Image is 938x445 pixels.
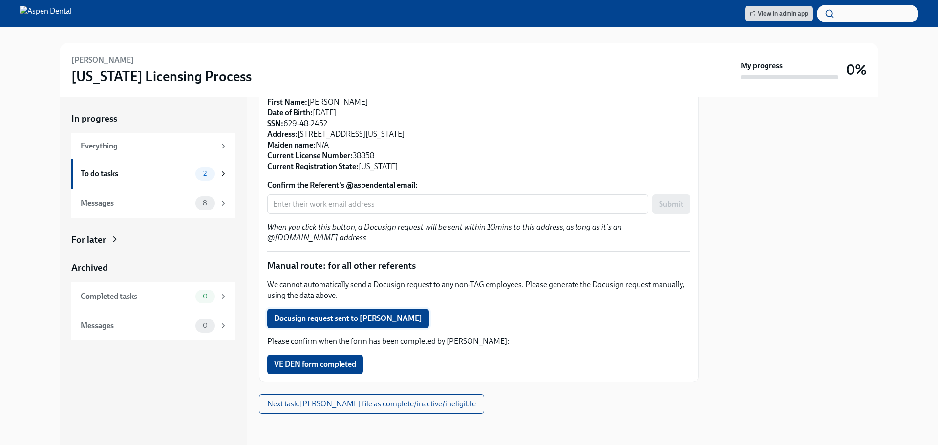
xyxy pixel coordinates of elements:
img: Aspen Dental [20,6,72,21]
input: Enter their work email address [267,194,648,214]
strong: Current License Number: [267,151,353,160]
span: Next task : [PERSON_NAME] file as complete/inactive/ineligible [267,399,476,409]
a: Everything [71,133,235,159]
a: To do tasks2 [71,159,235,189]
p: The Docusign form will be prefilled with this info about [PERSON_NAME] [PERSON_NAME] [PERSON_NAME... [267,75,690,172]
h6: [PERSON_NAME] [71,55,134,65]
span: 2 [197,170,213,177]
div: Everything [81,141,215,151]
a: In progress [71,112,235,125]
button: Docusign request sent to [PERSON_NAME] [267,309,429,328]
a: Completed tasks0 [71,282,235,311]
p: We cannot automatically send a Docusign request to any non-TAG employees. Please generate the Doc... [267,279,690,301]
strong: Address: [267,129,298,139]
a: Messages0 [71,311,235,340]
span: Docusign request sent to [PERSON_NAME] [274,314,422,323]
span: 0 [197,293,213,300]
span: View in admin app [750,9,808,19]
em: When you click this button, a Docusign request will be sent within 10mins to this address, as lon... [267,222,622,242]
span: 0 [197,322,213,329]
strong: My progress [741,61,783,71]
a: For later [71,233,235,246]
a: Archived [71,261,235,274]
button: VE DEN form completed [267,355,363,374]
strong: Date of Birth: [267,108,313,117]
p: Please confirm when the form has been completed by [PERSON_NAME]: [267,336,690,347]
div: To do tasks [81,169,192,179]
div: Messages [81,320,192,331]
label: Confirm the Referent's @aspendental email: [267,180,690,191]
strong: SSN: [267,119,283,128]
h3: 0% [846,61,867,79]
strong: First Name: [267,97,307,106]
a: View in admin app [745,6,813,21]
strong: Current Registration State: [267,162,359,171]
h3: [US_STATE] Licensing Process [71,67,252,85]
div: Completed tasks [81,291,192,302]
div: Messages [81,198,192,209]
a: Messages8 [71,189,235,218]
div: For later [71,233,106,246]
strong: Maiden name: [267,140,316,149]
span: VE DEN form completed [274,360,356,369]
button: Next task:[PERSON_NAME] file as complete/inactive/ineligible [259,394,484,414]
span: 8 [197,199,213,207]
p: Manual route: for all other referents [267,259,690,272]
